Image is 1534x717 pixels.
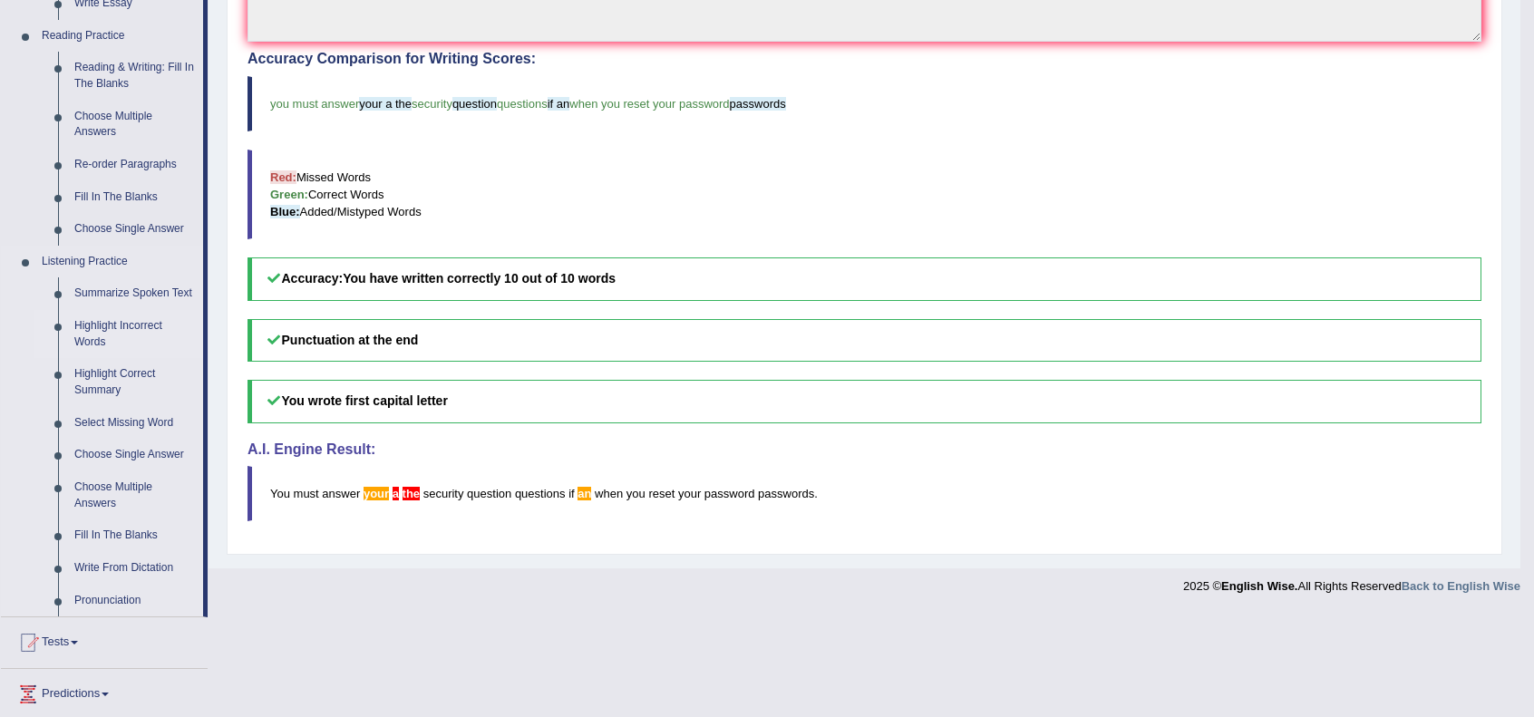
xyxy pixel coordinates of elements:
[393,487,399,500] span: Two determiners in a row. Choose either “a” or “the”. (did you mean: a)
[578,487,591,500] span: Use “a” instead of ‘an’ if the following word doesn’t start with a vowel sound, e.g. ‘a sentence’...
[270,170,296,184] b: Red:
[248,466,1481,521] blockquote: .
[568,487,575,500] span: if
[1221,579,1297,593] strong: English Wise.
[66,407,203,440] a: Select Missing Word
[399,487,403,500] span: Two determiners in a row. Choose either “a” or “the”. (did you mean: a)
[66,552,203,585] a: Write From Dictation
[294,487,319,500] span: must
[343,271,616,286] b: You have written correctly 10 out of 10 words
[403,487,421,500] span: Two determiners in a row. Choose either “a” or “the”. (did you mean: a)
[248,51,1481,67] h4: Accuracy Comparison for Writing Scores:
[678,487,701,500] span: your
[34,20,203,53] a: Reading Practice
[248,319,1481,362] h5: Punctuation at the end
[569,97,729,111] span: when you reset your password
[1,617,208,663] a: Tests
[626,487,646,500] span: you
[66,358,203,406] a: Highlight Correct Summary
[364,487,389,500] span: Did you mean “you”, “yours”, or “you’re” (short for ‘you are’)?
[548,97,570,111] span: if an
[423,487,464,500] span: security
[497,97,548,111] span: questions
[270,97,359,111] span: you must answer
[66,181,203,214] a: Fill In The Blanks
[270,188,308,201] b: Green:
[66,277,203,310] a: Summarize Spoken Text
[359,97,412,111] span: your a the
[515,487,566,500] span: questions
[270,487,290,500] span: You
[1402,579,1520,593] a: Back to English Wise
[66,52,203,100] a: Reading & Writing: Fill In The Blanks
[730,97,786,111] span: passwords
[248,257,1481,300] h5: Accuracy:
[1183,568,1520,595] div: 2025 © All Rights Reserved
[1,669,208,714] a: Predictions
[248,150,1481,239] blockquote: Missed Words Correct Words Added/Mistyped Words
[412,97,452,111] span: security
[248,441,1481,458] h4: A.I. Engine Result:
[248,380,1481,422] h5: You wrote first capital letter
[66,310,203,358] a: Highlight Incorrect Words
[66,213,203,246] a: Choose Single Answer
[270,205,300,218] b: Blue:
[66,585,203,617] a: Pronunciation
[66,519,203,552] a: Fill In The Blanks
[704,487,755,500] span: password
[66,149,203,181] a: Re-order Paragraphs
[66,439,203,471] a: Choose Single Answer
[66,101,203,149] a: Choose Multiple Answers
[322,487,360,500] span: answer
[595,487,623,500] span: when
[758,487,814,500] span: passwords
[34,246,203,278] a: Listening Practice
[648,487,675,500] span: reset
[467,487,511,500] span: question
[66,471,203,519] a: Choose Multiple Answers
[452,97,497,111] span: question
